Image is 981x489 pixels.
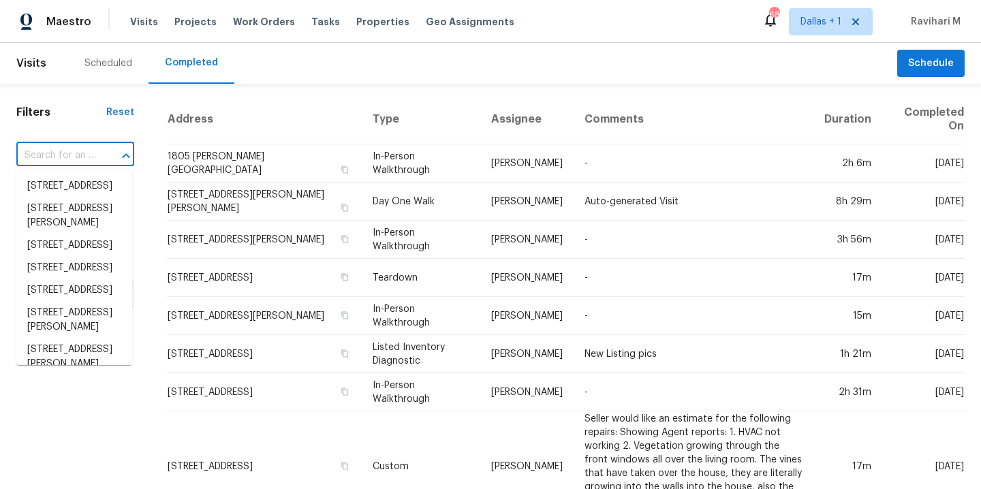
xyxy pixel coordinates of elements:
td: In-Person Walkthrough [362,221,480,259]
th: Duration [813,95,882,144]
td: [PERSON_NAME] [480,373,574,411]
div: Reset [106,106,134,119]
td: In-Person Walkthrough [362,373,480,411]
td: [DATE] [882,335,965,373]
td: 15m [813,297,882,335]
td: 1h 21m [813,335,882,373]
button: Copy Address [339,233,351,245]
td: [STREET_ADDRESS] [167,335,362,373]
td: 2h 31m [813,373,882,411]
div: Completed [165,56,218,69]
td: In-Person Walkthrough [362,144,480,183]
span: Properties [356,15,409,29]
li: [STREET_ADDRESS][PERSON_NAME] [16,302,132,338]
li: [STREET_ADDRESS] [16,257,132,279]
span: Visits [130,15,158,29]
td: [PERSON_NAME] [480,259,574,297]
span: Maestro [46,15,91,29]
button: Copy Address [339,385,351,398]
td: 2h 6m [813,144,882,183]
td: Auto-generated Visit [574,183,813,221]
button: Close [116,146,136,165]
th: Address [167,95,362,144]
td: Day One Walk [362,183,480,221]
div: 68 [769,8,779,22]
button: Copy Address [339,271,351,283]
td: - [574,259,813,297]
span: Tasks [311,17,340,27]
td: [DATE] [882,259,965,297]
td: [STREET_ADDRESS] [167,259,362,297]
button: Copy Address [339,163,351,176]
td: In-Person Walkthrough [362,297,480,335]
td: Teardown [362,259,480,297]
span: Dallas + 1 [800,15,841,29]
td: - [574,221,813,259]
td: [PERSON_NAME] [480,335,574,373]
td: - [574,373,813,411]
th: Type [362,95,480,144]
td: [PERSON_NAME] [480,183,574,221]
li: [STREET_ADDRESS][PERSON_NAME] [16,198,132,234]
button: Copy Address [339,460,351,472]
td: [STREET_ADDRESS] [167,373,362,411]
td: [PERSON_NAME] [480,297,574,335]
li: [STREET_ADDRESS] [16,175,132,198]
td: [DATE] [882,183,965,221]
button: Copy Address [339,347,351,360]
li: [STREET_ADDRESS] [16,234,132,257]
li: [STREET_ADDRESS] [16,279,132,302]
td: [PERSON_NAME] [480,221,574,259]
td: [DATE] [882,221,965,259]
td: 17m [813,259,882,297]
td: [DATE] [882,144,965,183]
td: 3h 56m [813,221,882,259]
th: Completed On [882,95,965,144]
input: Search for an address... [16,145,96,166]
h1: Filters [16,106,106,119]
span: Work Orders [233,15,295,29]
span: Visits [16,48,46,78]
td: New Listing pics [574,335,813,373]
td: [DATE] [882,373,965,411]
td: Listed Inventory Diagnostic [362,335,480,373]
td: - [574,297,813,335]
div: Scheduled [84,57,132,70]
td: [DATE] [882,297,965,335]
td: [STREET_ADDRESS][PERSON_NAME][PERSON_NAME] [167,183,362,221]
span: Schedule [908,55,954,72]
td: 8h 29m [813,183,882,221]
span: Geo Assignments [426,15,514,29]
td: [STREET_ADDRESS][PERSON_NAME] [167,221,362,259]
button: Schedule [897,50,965,78]
td: [STREET_ADDRESS][PERSON_NAME] [167,297,362,335]
th: Assignee [480,95,574,144]
td: 1805 [PERSON_NAME][GEOGRAPHIC_DATA] [167,144,362,183]
li: [STREET_ADDRESS][PERSON_NAME] [16,338,132,375]
span: Projects [174,15,217,29]
button: Copy Address [339,202,351,214]
th: Comments [574,95,813,144]
td: [PERSON_NAME] [480,144,574,183]
span: Ravihari M [905,15,961,29]
td: - [574,144,813,183]
button: Copy Address [339,309,351,321]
